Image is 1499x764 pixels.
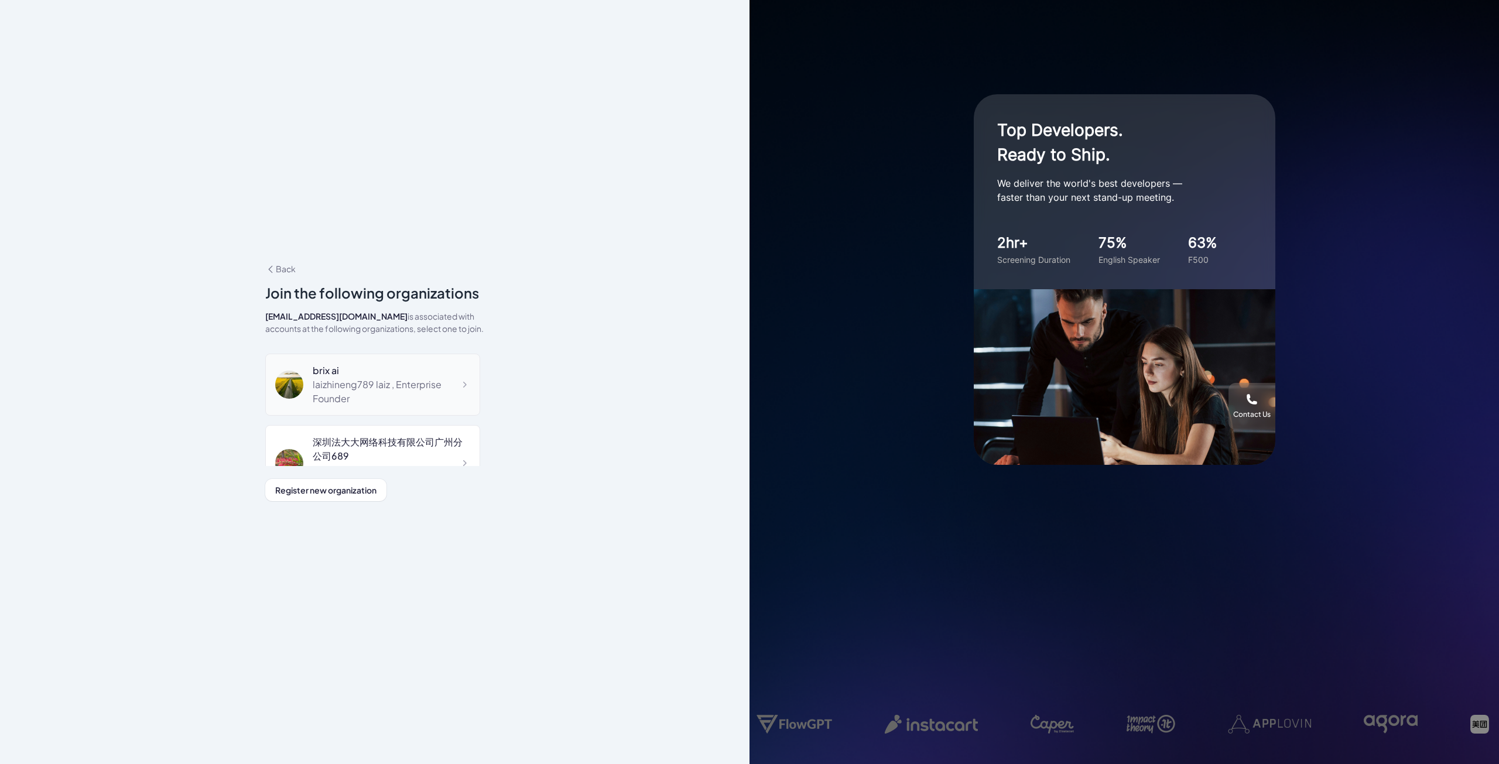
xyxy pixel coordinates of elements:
[265,282,485,303] div: Join the following organizations
[1228,383,1275,430] button: Contact Us
[275,449,303,477] img: f3d9b4addc784d10a77d3a12b0c98097.jpg
[1233,410,1271,419] div: Contact Us
[275,371,303,399] img: 1cda6d1963e64e7e8f441ececa2eebc6.png
[265,479,386,501] button: Register new organization
[997,176,1231,204] p: We deliver the world's best developers — faster than your next stand-up meeting.
[997,232,1070,253] div: 2hr+
[1188,253,1217,266] div: F500
[265,263,296,274] span: Back
[997,118,1231,167] h1: Top Developers. Ready to Ship.
[313,364,470,378] div: brix ai
[1098,232,1160,253] div: 75%
[313,378,470,406] div: laizhineng789 laiz , Enterprise Founder
[313,463,470,491] div: laizhineng789 laiz , Enterprise Founder
[1098,253,1160,266] div: English Speaker
[275,485,377,495] span: Register new organization
[265,311,408,321] span: [EMAIL_ADDRESS][DOMAIN_NAME]
[1188,232,1217,253] div: 63%
[997,253,1070,266] div: Screening Duration
[313,435,470,463] div: 深圳法大大网络科技有限公司广州分公司689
